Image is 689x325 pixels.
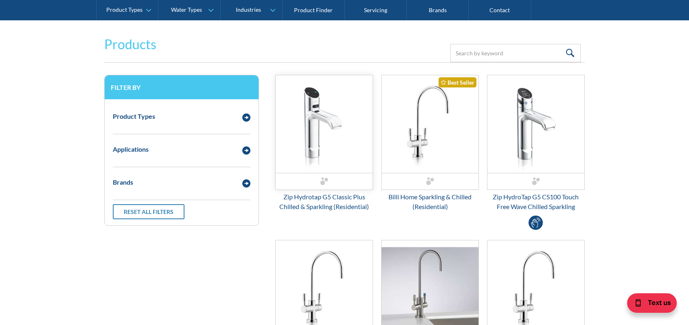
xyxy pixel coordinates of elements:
[171,7,202,13] div: Water Types
[275,75,373,212] a: Zip Hydrotap G5 Classic Plus Chilled & Sparkling (Residential)Zip Hydrotap G5 Classic Plus Chille...
[111,83,252,91] h3: Filter by
[487,75,584,173] img: Zip HydroTap G5 CS100 Touch Free Wave Chilled Sparkling
[439,77,476,87] div: Best Seller
[113,111,155,121] div: Product Types
[104,35,156,54] h2: Products
[487,75,585,212] a: Zip HydroTap G5 CS100 Touch Free Wave Chilled Sparkling Zip HydroTap G5 CS100 Touch Free Wave Chi...
[276,75,373,173] img: Zip Hydrotap G5 Classic Plus Chilled & Sparkling (Residential)
[113,177,133,187] div: Brands
[236,7,261,13] div: Industries
[382,75,478,173] img: Billi Home Sparkling & Chilled (Residential)
[381,75,479,212] a: Billi Home Sparkling & Chilled (Residential)Best SellerBilli Home Sparkling & Chilled (Residential)
[113,204,184,219] a: Reset all filters
[275,192,373,212] div: Zip Hydrotap G5 Classic Plus Chilled & Sparkling (Residential)
[487,192,585,212] div: Zip HydroTap G5 CS100 Touch Free Wave Chilled Sparkling
[450,44,581,62] input: Search by keyword
[608,284,689,325] iframe: podium webchat widget bubble
[113,144,149,154] div: Applications
[106,7,143,13] div: Product Types
[381,192,479,212] div: Billi Home Sparkling & Chilled (Residential)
